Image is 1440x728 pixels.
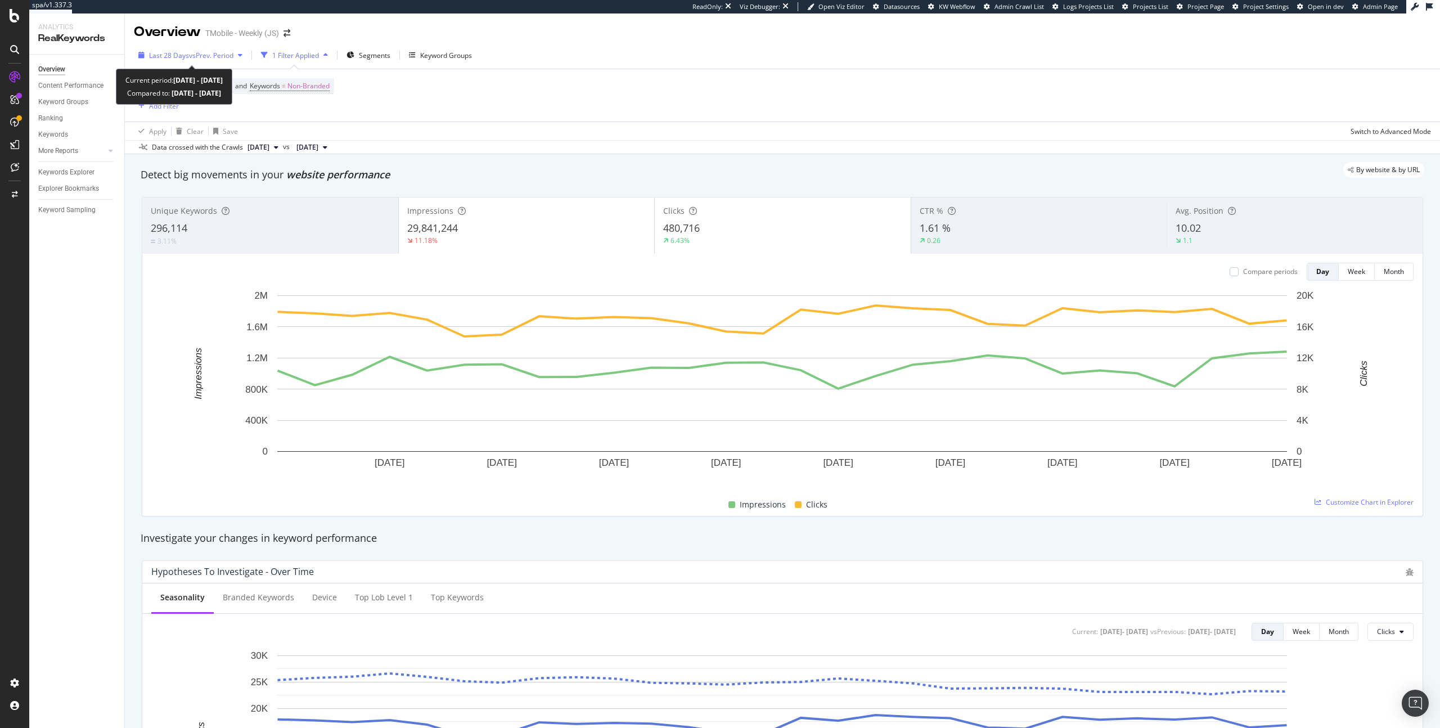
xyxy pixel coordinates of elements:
text: [DATE] [599,457,629,468]
a: Customize Chart in Explorer [1315,497,1414,507]
div: Keyword Groups [420,51,472,60]
span: Impressions [740,498,786,511]
div: [DATE] - [DATE] [1100,627,1148,636]
div: Explorer Bookmarks [38,183,99,195]
span: Clicks [663,205,685,216]
a: Open Viz Editor [807,2,865,11]
span: vs Prev. Period [189,51,233,60]
button: Month [1375,263,1414,281]
span: Keywords [250,81,280,91]
div: Day [1316,267,1329,276]
button: Clicks [1367,623,1414,641]
text: 0 [263,446,268,457]
a: Overview [38,64,116,75]
text: 20K [1297,290,1314,301]
a: Keywords [38,129,116,141]
span: = [282,81,286,91]
div: legacy label [1343,162,1424,178]
div: Keywords Explorer [38,167,94,178]
div: 1.1 [1183,236,1192,245]
div: Add Filter [149,101,179,111]
button: Day [1307,263,1339,281]
a: Admin Page [1352,2,1398,11]
text: 30K [251,650,268,661]
div: Save [223,127,238,136]
div: Data crossed with the Crawls [152,142,243,152]
text: 25K [251,677,268,687]
button: 1 Filter Applied [256,46,332,64]
div: Overview [38,64,65,75]
button: Last 28 DaysvsPrev. Period [134,46,247,64]
span: Clicks [806,498,827,511]
a: KW Webflow [928,2,975,11]
text: [DATE] [823,457,853,468]
span: Non-Branded [287,78,330,94]
span: Datasources [884,2,920,11]
button: Segments [342,46,395,64]
button: Keyword Groups [404,46,476,64]
div: Top lob Level 1 [355,592,413,603]
div: Open Intercom Messenger [1402,690,1429,717]
div: bug [1406,568,1414,576]
b: [DATE] - [DATE] [170,88,221,98]
a: Logs Projects List [1052,2,1114,11]
text: 1.2M [246,353,268,363]
button: [DATE] [243,141,283,154]
div: Analytics [38,23,115,32]
div: Branded Keywords [223,592,294,603]
a: Keyword Groups [38,96,116,108]
text: [DATE] [487,457,517,468]
div: Hypotheses to Investigate - Over Time [151,566,314,577]
div: Month [1329,627,1349,636]
div: Compared to: [127,87,221,100]
div: 0.26 [927,236,940,245]
div: TMobile - Weekly (JS) [205,28,279,39]
text: 2M [254,290,268,301]
span: 1.61 % [920,221,951,235]
a: Open in dev [1297,2,1344,11]
text: [DATE] [375,457,405,468]
div: Keywords [38,129,68,141]
span: Projects List [1133,2,1168,11]
text: Impressions [193,348,204,399]
text: [DATE] [1272,457,1302,468]
div: 1 Filter Applied [272,51,319,60]
a: Admin Crawl List [984,2,1044,11]
img: Equal [151,240,155,243]
span: 29,841,244 [407,221,458,235]
button: Month [1320,623,1358,641]
span: vs [283,142,292,152]
text: 400K [245,415,268,426]
span: KW Webflow [939,2,975,11]
div: Seasonality [160,592,205,603]
div: vs Previous : [1150,627,1186,636]
div: [DATE] - [DATE] [1188,627,1236,636]
div: 11.18% [415,236,438,245]
span: Open in dev [1308,2,1344,11]
span: and [235,81,247,91]
span: CTR % [920,205,943,216]
span: Customize Chart in Explorer [1326,497,1414,507]
a: Project Settings [1232,2,1289,11]
div: A chart. [151,290,1414,485]
div: Day [1261,627,1274,636]
div: Keyword Groups [38,96,88,108]
span: Admin Page [1363,2,1398,11]
span: 2025 Aug. 22nd [247,142,269,152]
span: Open Viz Editor [818,2,865,11]
span: Admin Crawl List [994,2,1044,11]
a: Content Performance [38,80,116,92]
div: Ranking [38,113,63,124]
span: By website & by URL [1356,167,1420,173]
text: 800K [245,384,268,395]
text: [DATE] [711,457,741,468]
span: 480,716 [663,221,700,235]
text: Clicks [1358,361,1369,387]
a: Ranking [38,113,116,124]
div: Month [1384,267,1404,276]
div: Content Performance [38,80,103,92]
text: 1.6M [246,322,268,332]
text: 20K [251,703,268,714]
text: [DATE] [1047,457,1078,468]
div: Current period: [125,74,223,87]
